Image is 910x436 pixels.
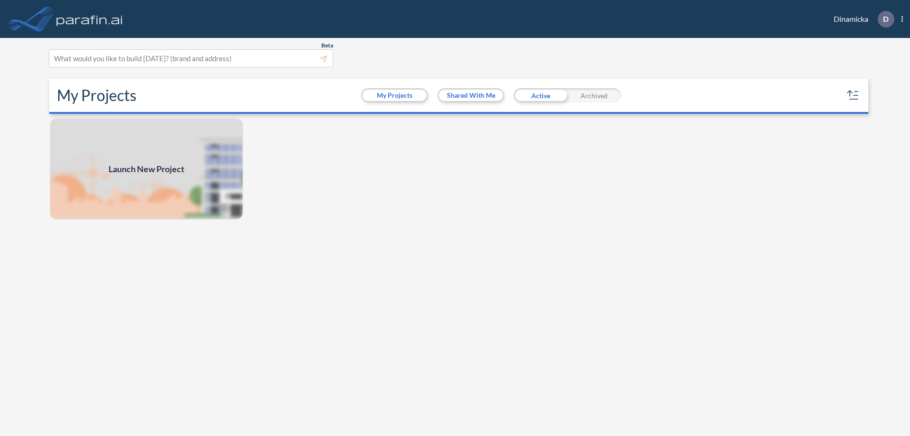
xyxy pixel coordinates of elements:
[439,90,503,101] button: Shared With Me
[567,88,621,102] div: Archived
[109,163,184,176] span: Launch New Project
[514,88,567,102] div: Active
[49,118,244,220] a: Launch New Project
[363,90,427,101] button: My Projects
[883,15,889,23] p: D
[55,9,125,28] img: logo
[49,118,244,220] img: add
[846,88,861,103] button: sort
[819,11,903,28] div: Dinamicka
[57,86,136,104] h2: My Projects
[321,42,333,49] span: Beta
